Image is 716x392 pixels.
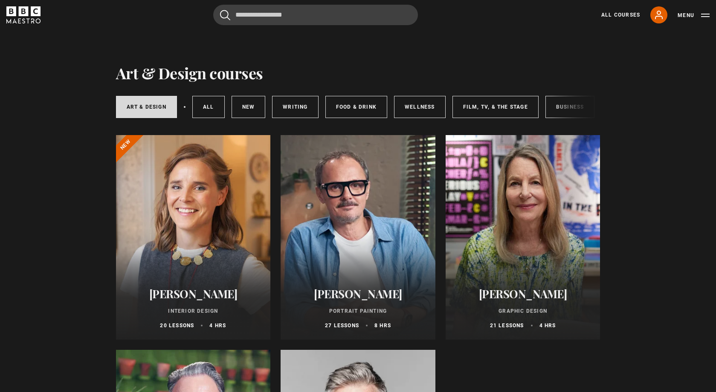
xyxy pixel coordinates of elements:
[678,11,710,20] button: Toggle navigation
[456,287,590,300] h2: [PERSON_NAME]
[446,135,600,340] a: [PERSON_NAME] Graphic Design 21 lessons 4 hrs
[213,5,418,25] input: Search
[325,322,359,329] p: 27 lessons
[220,10,230,20] button: Submit the search query
[192,96,225,118] a: All
[232,96,266,118] a: New
[539,322,556,329] p: 4 hrs
[394,96,446,118] a: Wellness
[291,287,425,300] h2: [PERSON_NAME]
[374,322,391,329] p: 8 hrs
[601,11,640,19] a: All Courses
[490,322,524,329] p: 21 lessons
[272,96,318,118] a: Writing
[116,135,271,340] a: [PERSON_NAME] Interior Design 20 lessons 4 hrs New
[452,96,539,118] a: Film, TV, & The Stage
[209,322,226,329] p: 4 hrs
[116,96,177,118] a: Art & Design
[6,6,41,23] svg: BBC Maestro
[126,287,261,300] h2: [PERSON_NAME]
[160,322,194,329] p: 20 lessons
[116,64,263,82] h1: Art & Design courses
[545,96,595,118] a: Business
[325,96,387,118] a: Food & Drink
[291,307,425,315] p: Portrait Painting
[456,307,590,315] p: Graphic Design
[281,135,435,340] a: [PERSON_NAME] Portrait Painting 27 lessons 8 hrs
[126,307,261,315] p: Interior Design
